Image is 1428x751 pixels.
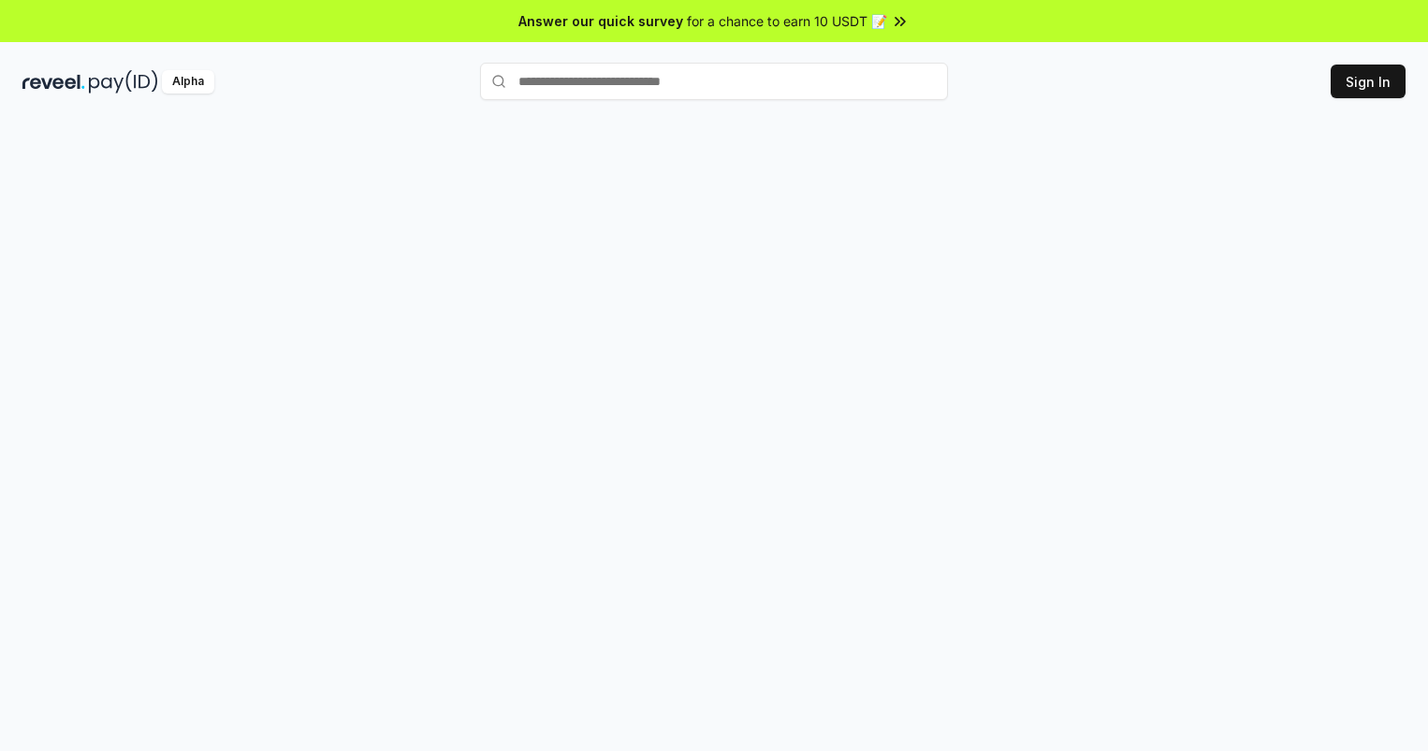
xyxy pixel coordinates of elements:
span: for a chance to earn 10 USDT 📝 [687,11,887,31]
img: reveel_dark [22,70,85,94]
img: pay_id [89,70,158,94]
button: Sign In [1331,65,1406,98]
div: Alpha [162,70,214,94]
span: Answer our quick survey [518,11,683,31]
